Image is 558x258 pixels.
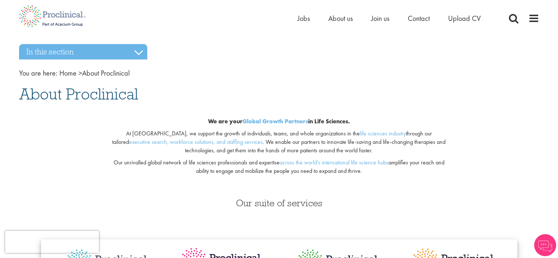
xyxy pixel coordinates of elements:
[280,159,388,166] a: across the world's international life science hubs
[408,14,430,23] a: Contact
[448,14,481,23] a: Upload CV
[59,68,77,78] a: breadcrumb link to Home
[107,159,451,175] p: Our unrivalled global network of life sciences professionals and expertise amplifies your reach a...
[78,68,82,78] span: >
[107,130,451,155] p: At [GEOGRAPHIC_DATA], we support the growth of individuals, teams, and whole organizations in the...
[298,14,310,23] a: Jobs
[59,68,130,78] span: About Proclinical
[360,130,406,137] a: life sciences industry
[129,138,263,146] a: executive search, workforce solutions, and staffing services
[19,84,138,104] span: About Proclinical
[19,198,539,208] h3: Our suite of services
[243,117,308,125] a: Global Growth Partners
[371,14,389,23] a: Join us
[208,117,350,125] b: We are your in Life Sciences.
[534,234,556,256] img: Chatbot
[19,68,58,78] span: You are here:
[5,231,99,253] iframe: reCAPTCHA
[19,44,147,59] h3: In this section
[328,14,353,23] a: About us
